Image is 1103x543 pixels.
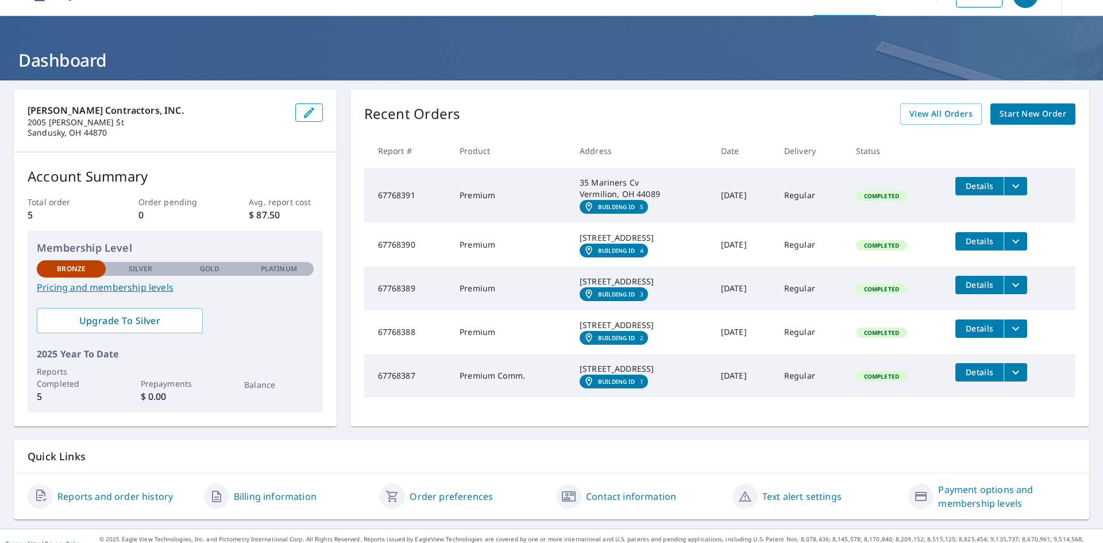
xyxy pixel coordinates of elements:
span: Details [962,180,997,191]
td: [DATE] [712,267,775,310]
a: Building ID2 [580,331,648,345]
span: Completed [857,192,906,200]
p: Platinum [261,264,297,274]
td: Regular [775,168,847,223]
div: [STREET_ADDRESS] [580,276,703,287]
td: [DATE] [712,310,775,354]
td: 67768391 [364,168,451,223]
p: Quick Links [28,449,1075,464]
a: Contact information [586,490,676,503]
button: filesDropdownBtn-67768387 [1004,363,1027,382]
p: $ 87.50 [249,208,322,222]
span: Completed [857,372,906,380]
td: Premium Comm. [450,354,570,398]
button: detailsBtn-67768390 [955,232,1004,251]
p: Avg. report cost [249,196,322,208]
p: Balance [244,379,313,391]
div: [STREET_ADDRESS] [580,363,703,375]
td: Premium [450,267,570,310]
button: detailsBtn-67768391 [955,177,1004,195]
div: 35 Mariners Cv Vermilion, OH 44089 [580,177,703,200]
a: View All Orders [900,103,982,125]
p: Account Summary [28,166,323,187]
td: Regular [775,223,847,267]
span: Details [962,367,997,378]
p: Silver [129,264,153,274]
a: Building ID5 [580,200,648,214]
td: [DATE] [712,354,775,398]
td: [DATE] [712,168,775,223]
p: Order pending [138,196,212,208]
span: Completed [857,285,906,293]
td: 67768389 [364,267,451,310]
th: Date [712,134,775,168]
p: 5 [37,390,106,403]
p: 5 [28,208,101,222]
p: Sandusky, OH 44870 [28,128,286,138]
em: Building ID [598,203,635,210]
p: $ 0.00 [141,390,210,403]
a: Reports and order history [57,490,173,503]
td: Premium [450,310,570,354]
td: 67768387 [364,354,451,398]
td: 67768388 [364,310,451,354]
p: Gold [200,264,219,274]
span: Completed [857,241,906,249]
th: Delivery [775,134,847,168]
td: Regular [775,310,847,354]
td: Premium [450,168,570,223]
span: Details [962,236,997,247]
a: Order preferences [410,490,493,503]
td: 67768390 [364,223,451,267]
h1: Dashboard [14,48,1089,72]
th: Status [847,134,947,168]
em: Building ID [598,247,635,254]
button: detailsBtn-67768388 [955,319,1004,338]
span: Start New Order [1000,107,1066,121]
a: Payment options and membership levels [938,483,1075,510]
a: Building ID3 [580,287,648,301]
button: filesDropdownBtn-67768391 [1004,177,1027,195]
a: Start New Order [990,103,1075,125]
a: Upgrade To Silver [37,308,203,333]
button: detailsBtn-67768389 [955,276,1004,294]
th: Product [450,134,570,168]
em: Building ID [598,378,635,385]
div: [STREET_ADDRESS] [580,319,703,331]
p: Recent Orders [364,103,461,125]
a: Building ID1 [580,375,648,388]
p: 2025 Year To Date [37,347,314,361]
em: Building ID [598,334,635,341]
a: Text alert settings [762,490,842,503]
td: Regular [775,354,847,398]
span: Details [962,279,997,290]
em: Building ID [598,291,635,298]
span: Upgrade To Silver [46,314,194,327]
p: Reports Completed [37,365,106,390]
button: filesDropdownBtn-67768388 [1004,319,1027,338]
p: Bronze [57,264,86,274]
span: Completed [857,329,906,337]
p: Membership Level [37,240,314,256]
td: Premium [450,223,570,267]
span: View All Orders [909,107,973,121]
button: filesDropdownBtn-67768389 [1004,276,1027,294]
button: detailsBtn-67768387 [955,363,1004,382]
th: Report # [364,134,451,168]
button: filesDropdownBtn-67768390 [1004,232,1027,251]
a: Building ID4 [580,244,648,257]
th: Address [570,134,712,168]
p: Total order [28,196,101,208]
p: 0 [138,208,212,222]
p: Prepayments [141,378,210,390]
span: Details [962,323,997,334]
p: 2005 [PERSON_NAME] St [28,117,286,128]
a: Pricing and membership levels [37,280,314,294]
div: [STREET_ADDRESS] [580,232,703,244]
td: [DATE] [712,223,775,267]
td: Regular [775,267,847,310]
a: Billing information [234,490,317,503]
p: [PERSON_NAME] Contractors, INC. [28,103,286,117]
